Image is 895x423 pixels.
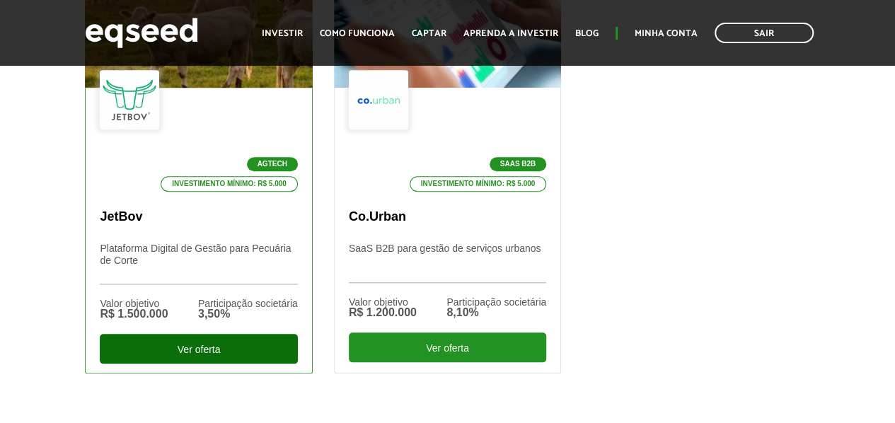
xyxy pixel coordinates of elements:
[262,29,303,38] a: Investir
[100,334,297,364] div: Ver oferta
[412,29,446,38] a: Captar
[247,157,298,171] p: Agtech
[85,14,198,52] img: EqSeed
[100,299,168,308] div: Valor objetivo
[198,299,298,308] div: Participação societária
[715,23,814,43] a: Sair
[635,29,698,38] a: Minha conta
[100,243,297,284] p: Plataforma Digital de Gestão para Pecuária de Corte
[349,243,546,283] p: SaaS B2B para gestão de serviços urbanos
[463,29,558,38] a: Aprenda a investir
[100,209,297,225] p: JetBov
[446,297,546,307] div: Participação societária
[446,307,546,318] div: 8,10%
[349,332,546,362] div: Ver oferta
[100,308,168,320] div: R$ 1.500.000
[349,307,417,318] div: R$ 1.200.000
[575,29,599,38] a: Blog
[198,308,298,320] div: 3,50%
[161,176,298,192] p: Investimento mínimo: R$ 5.000
[349,297,417,307] div: Valor objetivo
[320,29,395,38] a: Como funciona
[490,157,547,171] p: SaaS B2B
[349,209,546,225] p: Co.Urban
[410,176,547,192] p: Investimento mínimo: R$ 5.000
